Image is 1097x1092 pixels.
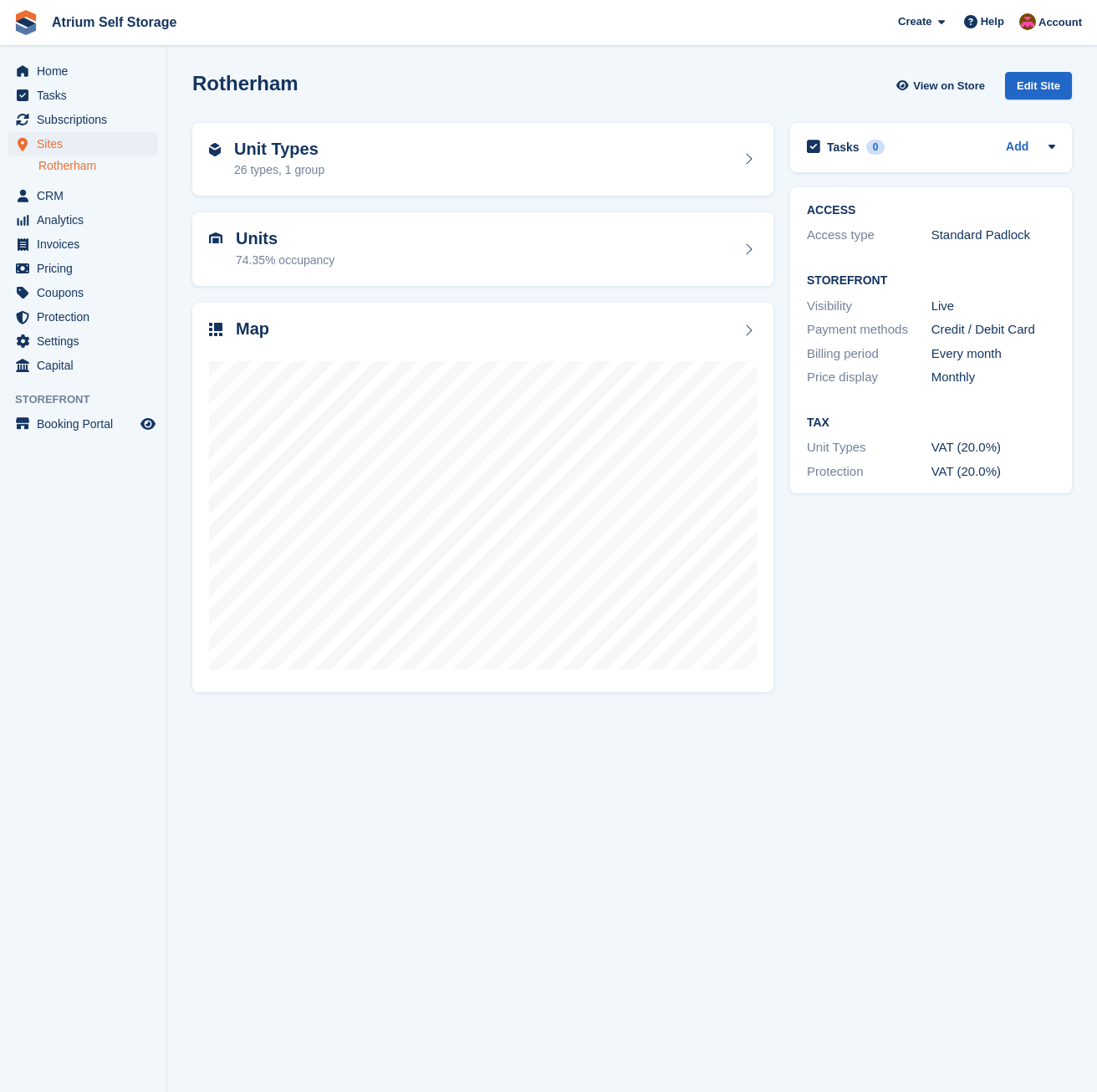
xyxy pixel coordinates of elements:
[192,303,773,693] a: Map
[37,59,137,83] span: Home
[37,305,137,329] span: Protection
[931,438,1056,457] div: VAT (20.0%)
[37,329,137,353] span: Settings
[37,281,137,304] span: Coupons
[913,78,985,94] span: View on Store
[807,368,931,387] div: Price display
[8,132,158,156] a: menu
[138,414,158,434] a: Preview store
[37,108,137,131] span: Subscriptions
[8,184,158,207] a: menu
[8,329,158,353] a: menu
[8,305,158,329] a: menu
[37,257,137,280] span: Pricing
[8,84,158,107] a: menu
[234,161,324,179] div: 26 types, 1 group
[8,281,158,304] a: menu
[236,252,334,269] div: 74.35% occupancy
[192,72,298,94] h2: Rotherham
[8,232,158,256] a: menu
[1005,72,1072,100] div: Edit Site
[8,208,158,232] a: menu
[8,354,158,377] a: menu
[931,226,1056,245] div: Standard Padlock
[931,462,1056,482] div: VAT (20.0%)
[1005,72,1072,106] a: Edit Site
[981,13,1004,30] span: Help
[209,232,222,244] img: unit-icn-7be61d7bf1b0ce9d3e12c5938cc71ed9869f7b940bace4675aadf7bd6d80202e.svg
[931,320,1056,339] div: Credit / Debit Card
[807,274,1055,288] h2: Storefront
[37,412,137,436] span: Booking Portal
[807,462,931,482] div: Protection
[1038,14,1082,31] span: Account
[8,257,158,280] a: menu
[209,143,221,156] img: unit-type-icn-2b2737a686de81e16bb02015468b77c625bbabd49415b5ef34ead5e3b44a266d.svg
[827,140,860,155] h2: Tasks
[898,13,931,30] span: Create
[866,140,885,155] div: 0
[931,297,1056,316] div: Live
[807,204,1055,217] h2: ACCESS
[894,72,992,100] a: View on Store
[209,323,222,336] img: map-icn-33ee37083ee616e46c38cad1a60f524a97daa1e2b2c8c0bc3eb3415660979fc1.svg
[37,354,137,377] span: Capital
[236,229,334,248] h2: Units
[8,59,158,83] a: menu
[37,232,137,256] span: Invoices
[8,108,158,131] a: menu
[931,368,1056,387] div: Monthly
[1006,138,1028,157] a: Add
[192,212,773,286] a: Units 74.35% occupancy
[234,140,324,159] h2: Unit Types
[807,416,1055,430] h2: Tax
[192,123,773,196] a: Unit Types 26 types, 1 group
[15,391,166,408] span: Storefront
[13,10,38,35] img: stora-icon-8386f47178a22dfd0bd8f6a31ec36ba5ce8667c1dd55bd0f319d3a0aa187defe.svg
[8,412,158,436] a: menu
[807,320,931,339] div: Payment methods
[931,344,1056,364] div: Every month
[807,226,931,245] div: Access type
[37,132,137,156] span: Sites
[236,319,269,339] h2: Map
[807,344,931,364] div: Billing period
[1019,13,1036,30] img: Mark Rhodes
[38,158,158,174] a: Rotherham
[37,184,137,207] span: CRM
[807,438,931,457] div: Unit Types
[37,208,137,232] span: Analytics
[45,8,183,36] a: Atrium Self Storage
[807,297,931,316] div: Visibility
[37,84,137,107] span: Tasks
